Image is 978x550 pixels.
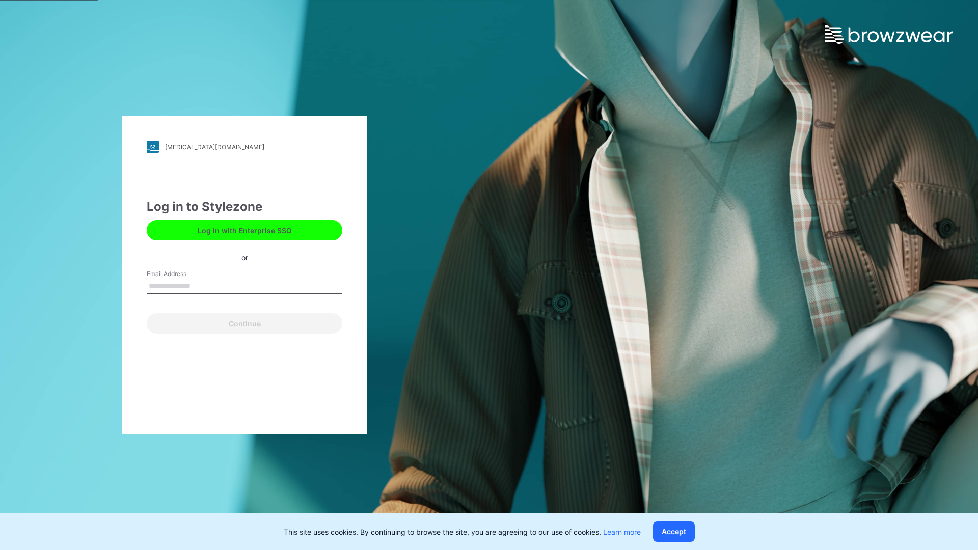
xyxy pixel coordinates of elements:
[233,252,256,262] div: or
[603,528,641,536] a: Learn more
[284,527,641,537] p: This site uses cookies. By continuing to browse the site, you are agreeing to our use of cookies.
[653,521,695,542] button: Accept
[147,141,342,153] a: [MEDICAL_DATA][DOMAIN_NAME]
[165,143,264,151] div: [MEDICAL_DATA][DOMAIN_NAME]
[825,25,953,44] img: browzwear-logo.e42bd6dac1945053ebaf764b6aa21510.svg
[147,198,342,216] div: Log in to Stylezone
[147,141,159,153] img: stylezone-logo.562084cfcfab977791bfbf7441f1a819.svg
[147,220,342,240] button: Log in with Enterprise SSO
[147,269,218,279] label: Email Address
